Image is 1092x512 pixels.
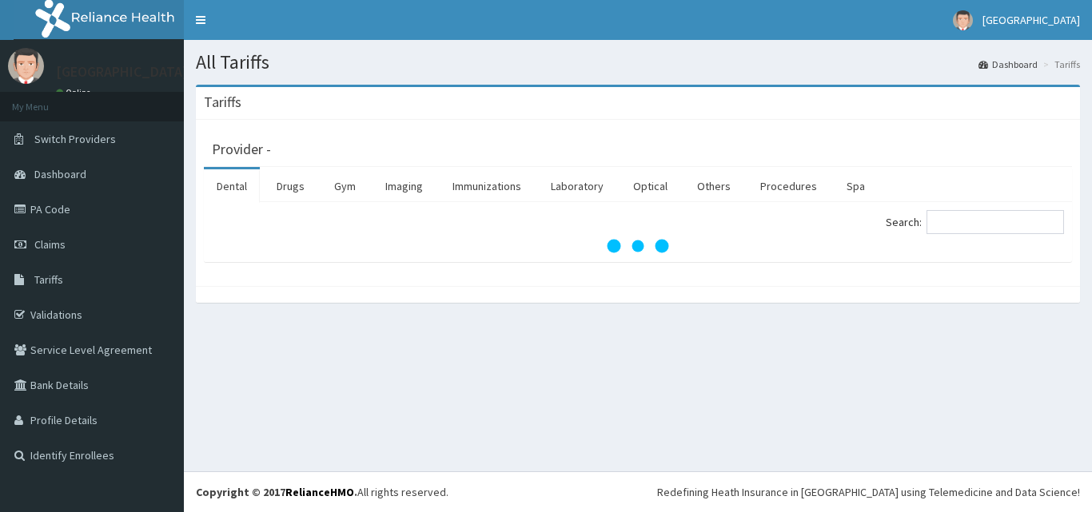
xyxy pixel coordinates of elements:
[34,167,86,181] span: Dashboard
[886,210,1064,234] label: Search:
[196,485,357,499] strong: Copyright © 2017 .
[834,169,878,203] a: Spa
[212,142,271,157] h3: Provider -
[953,10,973,30] img: User Image
[196,52,1080,73] h1: All Tariffs
[34,132,116,146] span: Switch Providers
[657,484,1080,500] div: Redefining Heath Insurance in [GEOGRAPHIC_DATA] using Telemedicine and Data Science!
[321,169,369,203] a: Gym
[982,13,1080,27] span: [GEOGRAPHIC_DATA]
[204,95,241,109] h3: Tariffs
[927,210,1064,234] input: Search:
[440,169,534,203] a: Immunizations
[285,485,354,499] a: RelianceHMO
[184,471,1092,512] footer: All rights reserved.
[978,58,1038,71] a: Dashboard
[538,169,616,203] a: Laboratory
[56,87,94,98] a: Online
[34,272,63,287] span: Tariffs
[8,48,44,84] img: User Image
[204,169,260,203] a: Dental
[1039,58,1080,71] li: Tariffs
[264,169,317,203] a: Drugs
[606,214,670,278] svg: audio-loading
[373,169,436,203] a: Imaging
[684,169,743,203] a: Others
[56,65,188,79] p: [GEOGRAPHIC_DATA]
[747,169,830,203] a: Procedures
[620,169,680,203] a: Optical
[34,237,66,252] span: Claims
